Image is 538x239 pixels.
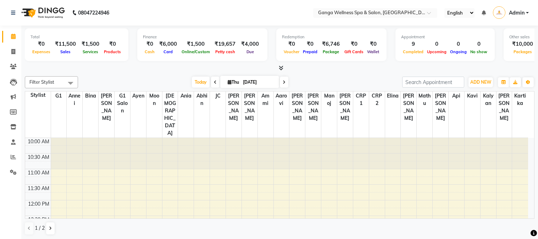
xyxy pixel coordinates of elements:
[449,91,464,100] span: Api
[470,79,491,85] span: ADD NEW
[401,34,489,40] div: Appointment
[512,91,528,108] span: Kartika
[29,79,54,85] span: Filter Stylist
[385,91,401,100] span: Elina
[238,40,262,48] div: ₹4,000
[26,154,51,161] div: 10:30 AM
[321,91,337,108] span: Manoj
[343,40,365,48] div: ₹0
[448,40,468,48] div: 0
[99,91,114,123] span: [PERSON_NAME]
[305,91,321,123] span: [PERSON_NAME]
[401,91,416,123] span: [PERSON_NAME]
[26,169,51,177] div: 11:00 AM
[178,91,194,100] span: Ania
[79,40,102,48] div: ₹1,500
[83,91,98,100] span: Bina
[78,3,109,23] b: 08047224946
[212,40,238,48] div: ₹19,657
[26,138,51,145] div: 10:00 AM
[213,49,237,54] span: Petty cash
[425,40,448,48] div: 0
[162,49,174,54] span: Card
[102,49,123,54] span: Products
[162,91,178,138] span: [DEMOGRAPHIC_DATA]
[210,91,226,100] span: JC
[245,49,256,54] span: Due
[81,49,100,54] span: Services
[242,91,257,123] span: [PERSON_NAME]
[353,91,369,108] span: CRP 1
[425,49,448,54] span: Upcoming
[143,34,262,40] div: Finance
[402,77,464,88] input: Search Appointment
[27,216,51,223] div: 12:30 PM
[274,91,289,108] span: Aarovi
[301,40,319,48] div: ₹0
[509,9,525,17] span: Admin
[258,91,273,108] span: Ammi
[282,49,301,54] span: Voucher
[241,77,276,88] input: 2025-09-04
[319,40,343,48] div: ₹6,746
[365,49,381,54] span: Wallet
[301,49,319,54] span: Prepaid
[337,91,353,123] span: [PERSON_NAME]
[180,49,212,54] span: Online/Custom
[27,200,51,208] div: 12:00 PM
[282,34,381,40] div: Redemption
[146,91,162,108] span: Moon
[365,40,381,48] div: ₹0
[401,40,425,48] div: 9
[369,91,385,108] span: CRP 2
[67,91,82,108] span: Annei
[343,49,365,54] span: Gift Cards
[401,49,425,54] span: Completed
[131,91,146,100] span: Ayen
[156,40,180,48] div: ₹6,000
[143,40,156,48] div: ₹0
[226,79,241,85] span: Thu
[226,91,242,123] span: [PERSON_NAME]
[465,91,480,100] span: kavi
[26,185,51,192] div: 11:30 AM
[30,49,52,54] span: Expenses
[289,91,305,123] span: [PERSON_NAME]
[194,91,210,108] span: Abhin
[497,91,512,123] span: [PERSON_NAME]
[192,77,210,88] span: Today
[18,3,67,23] img: logo
[468,40,489,48] div: 0
[417,91,432,108] span: Mathu
[512,49,534,54] span: Packages
[25,91,51,99] div: Stylist
[468,49,489,54] span: No show
[35,224,45,232] span: 1 / 2
[102,40,123,48] div: ₹0
[481,91,496,108] span: Kalyan
[509,40,536,48] div: ₹10,000
[282,40,301,48] div: ₹0
[448,49,468,54] span: Ongoing
[51,91,67,100] span: G1
[180,40,212,48] div: ₹1,500
[52,40,79,48] div: ₹11,500
[433,91,448,123] span: [PERSON_NAME]
[468,77,493,87] button: ADD NEW
[493,6,505,19] img: Admin
[115,91,130,115] span: G1 Salon
[30,40,52,48] div: ₹0
[30,34,123,40] div: Total
[321,49,341,54] span: Package
[143,49,156,54] span: Cash
[59,49,72,54] span: Sales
